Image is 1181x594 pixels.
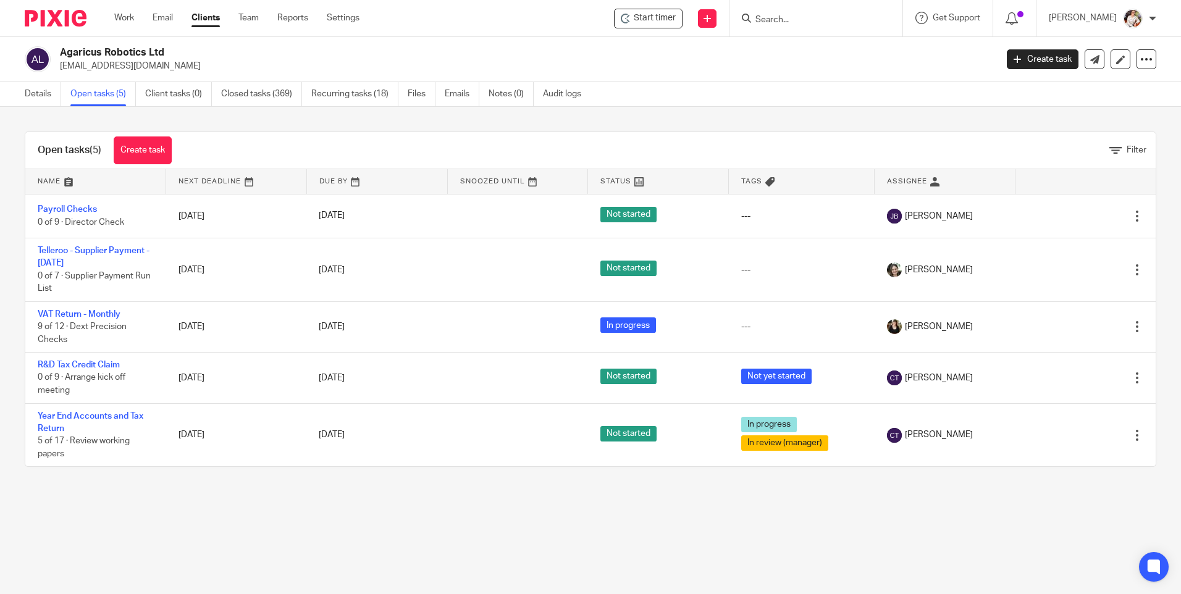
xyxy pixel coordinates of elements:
[905,210,973,222] span: [PERSON_NAME]
[614,9,683,28] div: Agaricus Robotics Ltd
[408,82,435,106] a: Files
[741,210,862,222] div: ---
[38,205,97,214] a: Payroll Checks
[543,82,590,106] a: Audit logs
[327,12,359,24] a: Settings
[166,403,307,466] td: [DATE]
[38,272,151,293] span: 0 of 7 · Supplier Payment Run List
[145,82,212,106] a: Client tasks (0)
[114,136,172,164] a: Create task
[1049,12,1117,24] p: [PERSON_NAME]
[25,46,51,72] img: svg%3E
[489,82,534,106] a: Notes (0)
[38,412,143,433] a: Year End Accounts and Tax Return
[741,320,862,333] div: ---
[25,82,61,106] a: Details
[166,238,307,301] td: [DATE]
[445,82,479,106] a: Emails
[741,264,862,276] div: ---
[600,207,657,222] span: Not started
[38,218,124,227] span: 0 of 9 · Director Check
[166,194,307,238] td: [DATE]
[60,60,988,72] p: [EMAIL_ADDRESS][DOMAIN_NAME]
[905,320,973,333] span: [PERSON_NAME]
[311,82,398,106] a: Recurring tasks (18)
[634,12,676,25] span: Start timer
[277,12,308,24] a: Reports
[319,430,345,439] span: [DATE]
[319,374,345,382] span: [DATE]
[38,322,127,344] span: 9 of 12 · Dext Precision Checks
[1123,9,1143,28] img: Kayleigh%20Henson.jpeg
[114,12,134,24] a: Work
[25,10,86,27] img: Pixie
[887,370,902,385] img: svg%3E
[887,209,902,224] img: svg%3E
[38,310,120,319] a: VAT Return - Monthly
[600,261,657,276] span: Not started
[191,12,220,24] a: Clients
[905,264,973,276] span: [PERSON_NAME]
[600,426,657,441] span: Not started
[741,417,797,432] span: In progress
[38,246,149,267] a: Telleroo - Supplier Payment - [DATE]
[905,429,973,441] span: [PERSON_NAME]
[90,145,101,155] span: (5)
[600,369,657,384] span: Not started
[887,262,902,277] img: barbara-raine-.jpg
[38,374,125,395] span: 0 of 9 · Arrange kick off meeting
[38,144,101,157] h1: Open tasks
[166,301,307,352] td: [DATE]
[887,319,902,334] img: Helen%20Campbell.jpeg
[319,212,345,220] span: [DATE]
[166,353,307,403] td: [DATE]
[600,317,656,333] span: In progress
[1127,146,1146,154] span: Filter
[319,322,345,331] span: [DATE]
[221,82,302,106] a: Closed tasks (369)
[933,14,980,22] span: Get Support
[60,46,802,59] h2: Agaricus Robotics Ltd
[600,178,631,185] span: Status
[741,369,812,384] span: Not yet started
[754,15,865,26] input: Search
[319,266,345,274] span: [DATE]
[741,178,762,185] span: Tags
[70,82,136,106] a: Open tasks (5)
[1007,49,1078,69] a: Create task
[460,178,525,185] span: Snoozed Until
[238,12,259,24] a: Team
[741,435,828,451] span: In review (manager)
[153,12,173,24] a: Email
[38,437,130,459] span: 5 of 17 · Review working papers
[905,372,973,384] span: [PERSON_NAME]
[887,428,902,443] img: svg%3E
[38,361,120,369] a: R&D Tax Credit Claim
